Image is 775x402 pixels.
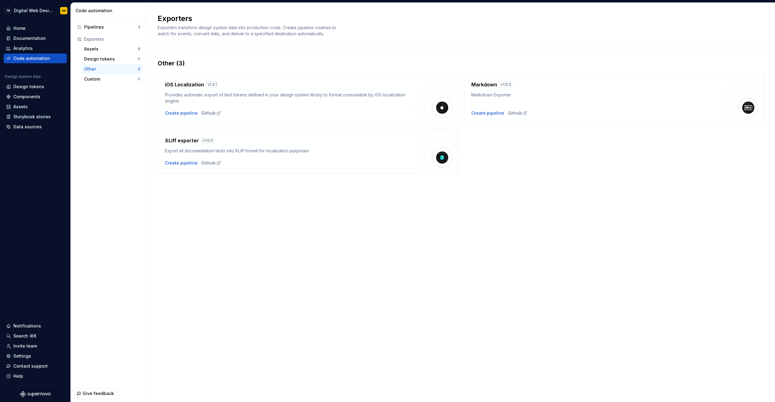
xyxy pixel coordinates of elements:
[500,81,512,88] div: v 1.0.2
[138,77,140,81] div: 0
[14,8,53,14] div: Digital Web Design
[201,110,221,116] a: Github
[471,92,722,98] div: Markdown Exporter
[165,92,415,104] div: Provides automatic export of text tokens defined in your design system library to format consumab...
[82,44,143,54] button: Assets8
[4,122,67,132] a: Data sources
[138,47,140,51] div: 8
[158,59,764,68] div: Other (3)
[13,343,37,349] div: Invite team
[165,137,199,144] h4: XLiff exporter
[201,137,214,144] div: v 1.0.0
[13,55,50,61] div: Code automation
[137,57,140,61] div: 11
[84,76,138,82] div: Custom
[82,54,143,64] button: Design tokens11
[201,160,221,166] a: Github
[13,353,31,359] div: Settings
[13,104,28,110] div: Assets
[5,74,41,79] div: Design system data
[13,323,41,329] div: Notifications
[76,8,144,14] div: Code automation
[82,74,143,84] button: Custom0
[4,92,67,102] a: Components
[4,82,67,92] a: Design tokens
[4,371,67,381] button: Help
[165,81,204,88] h4: iOS Localization
[62,8,66,13] div: AK
[13,84,44,90] div: Design tokens
[471,81,497,88] h4: Markdown
[1,4,69,17] button: TADigital Web DesignAK
[4,54,67,63] a: Code automation
[158,25,337,36] span: Exporters transform design system data into production code. Create pipeline routines to watch fo...
[82,64,143,74] button: Other3
[4,351,67,361] a: Settings
[13,25,26,31] div: Home
[4,321,67,331] button: Notifications
[83,390,114,397] span: Give feedback
[4,361,67,371] button: Contact support
[84,66,138,72] div: Other
[158,14,757,23] h2: Exporters
[165,110,198,116] button: Create pipeline
[20,391,50,397] svg: Supernova Logo
[4,23,67,33] a: Home
[84,56,137,62] div: Design tokens
[4,102,67,112] a: Assets
[13,333,36,339] div: Search ⌘K
[13,373,23,379] div: Help
[13,114,51,120] div: Storybook stories
[4,33,67,43] a: Documentation
[13,45,33,51] div: Analytics
[138,25,140,29] div: 3
[4,43,67,53] a: Analytics
[138,67,140,71] div: 3
[471,110,504,116] button: Create pipeline
[74,22,143,32] button: Pipelines3
[4,331,67,341] button: Search ⌘K
[4,341,67,351] a: Invite team
[84,46,138,52] div: Assets
[508,110,527,116] a: Github
[13,94,40,100] div: Components
[207,81,218,88] div: v 1.2.1
[74,388,118,399] button: Give feedback
[165,160,198,166] button: Create pipeline
[13,124,42,130] div: Data sources
[4,7,12,14] div: TA
[13,35,46,41] div: Documentation
[4,112,67,122] a: Storybook stories
[13,363,48,369] div: Contact support
[84,36,140,42] div: Exporters
[165,148,415,154] div: Export all documentation texts into XLiff format for localization purposes
[84,24,138,30] div: Pipelines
